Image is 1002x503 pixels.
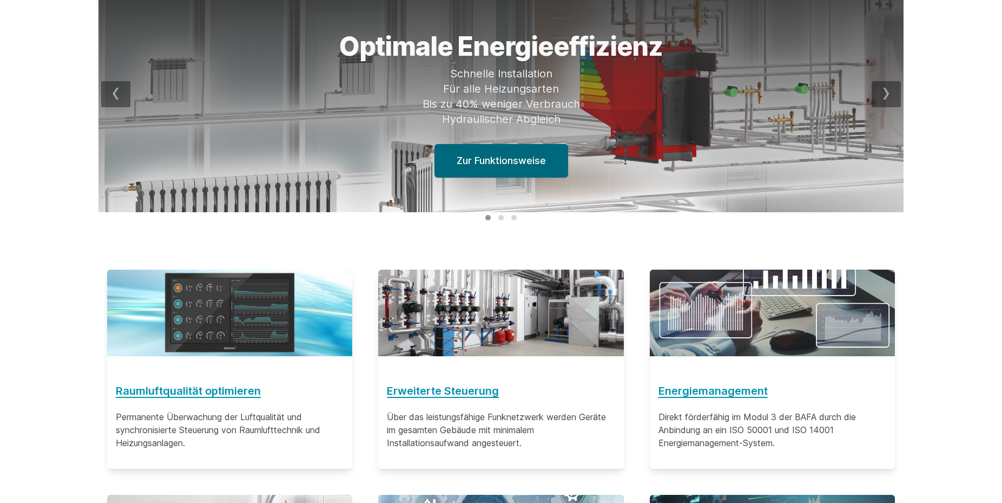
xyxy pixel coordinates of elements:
p: Schnelle Installation Für alle Heizungsarten Bis zu 40% weniger Verbrauch Hydraulischer Abgleich [306,66,696,127]
a: Raumluftqualität optimieren [116,382,344,400]
p: Permanente Überwachung der Luftqualität und synchronisierte Steuerung von Raumlufttechnik und Hei... [116,410,344,449]
div: next [872,81,901,107]
p: Direkt förderfähig im Modul 3 der BAFA durch die Anbindung an ein ISO 50001 und ISO 14001 Energie... [658,410,886,449]
p: Über das leistungsfähige Funknetzwerk werden Geräte im gesamten Gebäude mit minimalem Installatio... [387,410,615,449]
a: Erweiterte Steuerung [387,382,615,400]
div: prev [101,81,130,107]
img: Energiemanagement [650,270,895,356]
h1: Optimale Energieeffizienz [306,34,696,60]
img: Erweiterte Steuerung [378,270,623,356]
a: Energiemanagement [658,382,886,400]
img: Raumluftqualität optimieren [107,270,352,356]
a: Zur Funktionsweise [434,144,568,178]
